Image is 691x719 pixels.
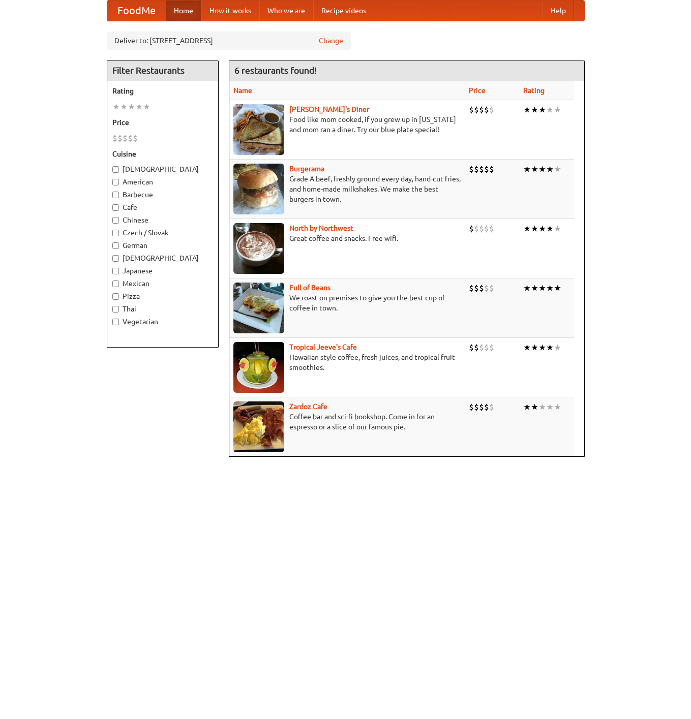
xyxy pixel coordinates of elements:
[112,242,119,249] input: German
[546,283,554,294] li: ★
[259,1,313,21] a: Who we are
[112,266,213,276] label: Japanese
[233,114,461,135] p: Food like mom cooked, if you grew up in [US_STATE] and mom ran a diner. Try our blue plate special!
[120,101,128,112] li: ★
[112,278,213,289] label: Mexican
[289,105,369,113] a: [PERSON_NAME]'s Diner
[128,133,133,144] li: $
[469,164,474,175] li: $
[112,202,213,212] label: Cafe
[489,164,494,175] li: $
[546,104,554,115] li: ★
[523,164,531,175] li: ★
[289,224,353,232] a: North by Northwest
[112,133,117,144] li: $
[112,230,119,236] input: Czech / Slovak
[233,342,284,393] img: jeeves.jpg
[112,117,213,128] h5: Price
[128,101,135,112] li: ★
[554,104,561,115] li: ★
[289,165,324,173] b: Burgerama
[546,223,554,234] li: ★
[479,223,484,234] li: $
[112,164,213,174] label: [DEMOGRAPHIC_DATA]
[233,401,284,452] img: zardoz.jpg
[112,101,120,112] li: ★
[123,133,128,144] li: $
[554,283,561,294] li: ★
[523,223,531,234] li: ★
[233,233,461,243] p: Great coffee and snacks. Free wifi.
[469,104,474,115] li: $
[531,164,538,175] li: ★
[479,342,484,353] li: $
[469,86,486,95] a: Price
[469,223,474,234] li: $
[538,223,546,234] li: ★
[469,283,474,294] li: $
[201,1,259,21] a: How it works
[112,228,213,238] label: Czech / Slovak
[289,343,357,351] a: Tropical Jeeve's Cafe
[484,104,489,115] li: $
[117,133,123,144] li: $
[107,60,218,81] h4: Filter Restaurants
[233,283,284,333] img: beans.jpg
[523,401,531,413] li: ★
[554,164,561,175] li: ★
[531,401,538,413] li: ★
[112,192,119,198] input: Barbecue
[289,402,327,411] a: Zardoz Cafe
[546,401,554,413] li: ★
[479,401,484,413] li: $
[112,280,119,287] input: Mexican
[233,223,284,274] img: north.jpg
[233,412,461,432] p: Coffee bar and sci-fi bookshop. Come in for an espresso or a slice of our famous pie.
[489,401,494,413] li: $
[538,164,546,175] li: ★
[233,293,461,313] p: We roast on premises to give you the best cup of coffee in town.
[112,149,213,159] h5: Cuisine
[112,217,119,224] input: Chinese
[538,283,546,294] li: ★
[233,86,252,95] a: Name
[112,166,119,173] input: [DEMOGRAPHIC_DATA]
[112,240,213,251] label: German
[474,223,479,234] li: $
[484,164,489,175] li: $
[523,86,545,95] a: Rating
[233,164,284,214] img: burgerama.jpg
[112,304,213,314] label: Thai
[112,291,213,301] label: Pizza
[484,223,489,234] li: $
[289,284,331,292] b: Full of Beans
[112,306,119,312] input: Thai
[538,342,546,353] li: ★
[133,133,138,144] li: $
[107,1,166,21] a: FoodMe
[112,293,119,300] input: Pizza
[233,352,461,372] p: Hawaiian style coffee, fresh juices, and tropical fruit smoothies.
[112,319,119,325] input: Vegetarian
[112,86,213,96] h5: Rating
[107,32,351,50] div: Deliver to: [STREET_ADDRESS]
[538,104,546,115] li: ★
[474,104,479,115] li: $
[546,164,554,175] li: ★
[489,223,494,234] li: $
[112,253,213,263] label: [DEMOGRAPHIC_DATA]
[531,342,538,353] li: ★
[112,204,119,211] input: Cafe
[474,342,479,353] li: $
[531,223,538,234] li: ★
[135,101,143,112] li: ★
[543,1,574,21] a: Help
[234,66,317,75] ng-pluralize: 6 restaurants found!
[479,283,484,294] li: $
[112,215,213,225] label: Chinese
[538,401,546,413] li: ★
